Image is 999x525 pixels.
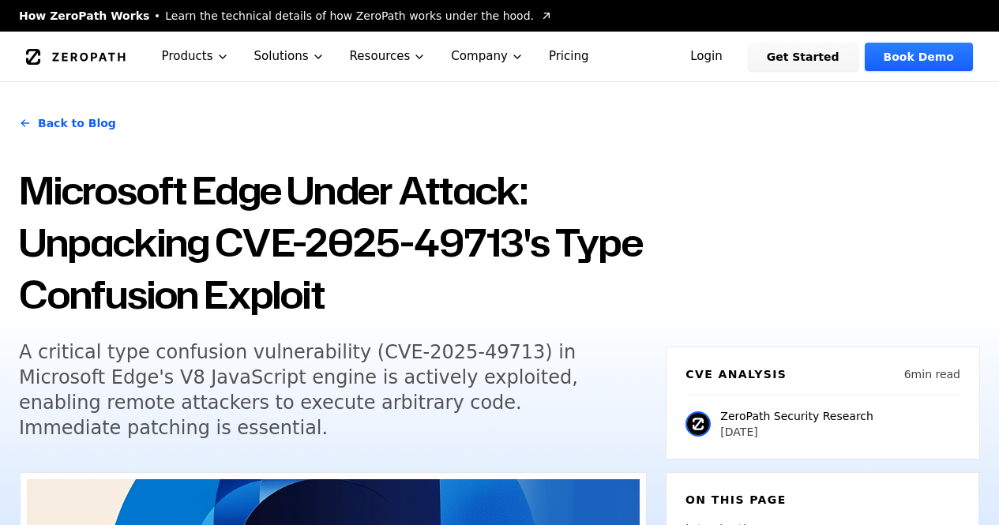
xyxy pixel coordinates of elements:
[685,366,787,382] h6: CVE Analysis
[19,101,116,145] a: Back to Blog
[337,32,439,81] button: Resources
[720,424,873,440] p: [DATE]
[165,8,534,24] span: Learn the technical details of how ZeroPath works under the hood.
[536,32,602,81] a: Pricing
[720,408,873,424] p: ZeroPath Security Research
[685,492,960,508] h6: On this page
[748,43,858,71] a: Get Started
[149,32,242,81] button: Products
[671,43,742,71] a: Login
[19,339,625,441] h5: A critical type confusion vulnerability (CVE-2025-49713) in Microsoft Edge's V8 JavaScript engine...
[19,164,647,321] h1: Microsoft Edge Under Attack: Unpacking CVE-2025-49713's Type Confusion Exploit
[438,32,536,81] button: Company
[685,411,711,437] img: ZeroPath Security Research
[19,8,553,24] a: How ZeroPath WorksLearn the technical details of how ZeroPath works under the hood.
[904,366,960,382] p: 6 min read
[865,43,973,71] a: Book Demo
[242,32,337,81] button: Solutions
[19,8,149,24] span: How ZeroPath Works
